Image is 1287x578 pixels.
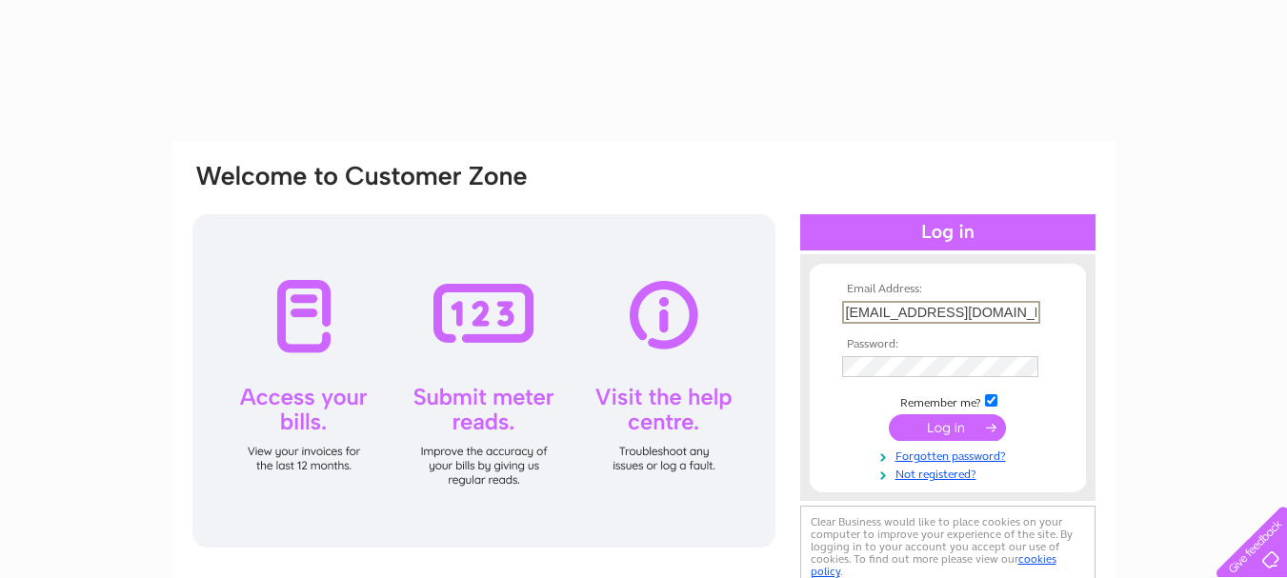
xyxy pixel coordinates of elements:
a: Not registered? [842,464,1058,482]
td: Remember me? [837,391,1058,410]
a: cookies policy [811,552,1056,578]
input: Submit [889,414,1006,441]
th: Password: [837,338,1058,351]
th: Email Address: [837,283,1058,296]
a: Forgotten password? [842,446,1058,464]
